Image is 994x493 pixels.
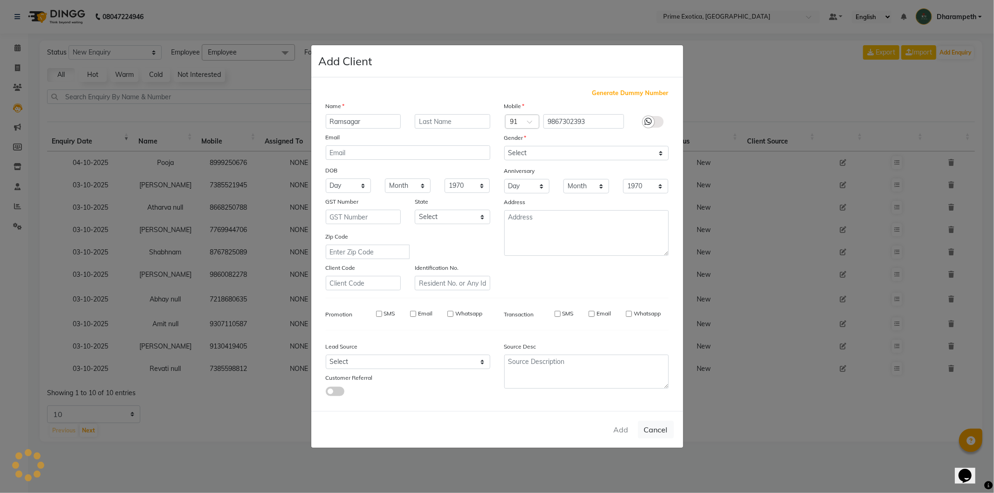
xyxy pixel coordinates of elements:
[326,145,490,160] input: Email
[415,198,428,206] label: State
[455,309,482,318] label: Whatsapp
[415,114,490,129] input: Last Name
[415,276,490,290] input: Resident No. or Any Id
[326,276,401,290] input: Client Code
[326,342,358,351] label: Lead Source
[955,456,985,484] iframe: chat widget
[326,310,353,319] label: Promotion
[504,134,527,142] label: Gender
[326,233,349,241] label: Zip Code
[638,421,674,438] button: Cancel
[504,310,534,319] label: Transaction
[562,309,574,318] label: SMS
[504,198,526,206] label: Address
[326,133,340,142] label: Email
[326,102,345,110] label: Name
[326,374,373,382] label: Customer Referral
[326,264,356,272] label: Client Code
[418,309,432,318] label: Email
[319,53,372,69] h4: Add Client
[326,166,338,175] label: DOB
[634,309,661,318] label: Whatsapp
[326,114,401,129] input: First Name
[504,342,536,351] label: Source Desc
[326,198,359,206] label: GST Number
[415,264,459,272] label: Identification No.
[384,309,395,318] label: SMS
[592,89,669,98] span: Generate Dummy Number
[504,167,535,175] label: Anniversary
[326,245,410,259] input: Enter Zip Code
[326,210,401,224] input: GST Number
[596,309,611,318] label: Email
[504,102,525,110] label: Mobile
[543,114,624,129] input: Mobile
